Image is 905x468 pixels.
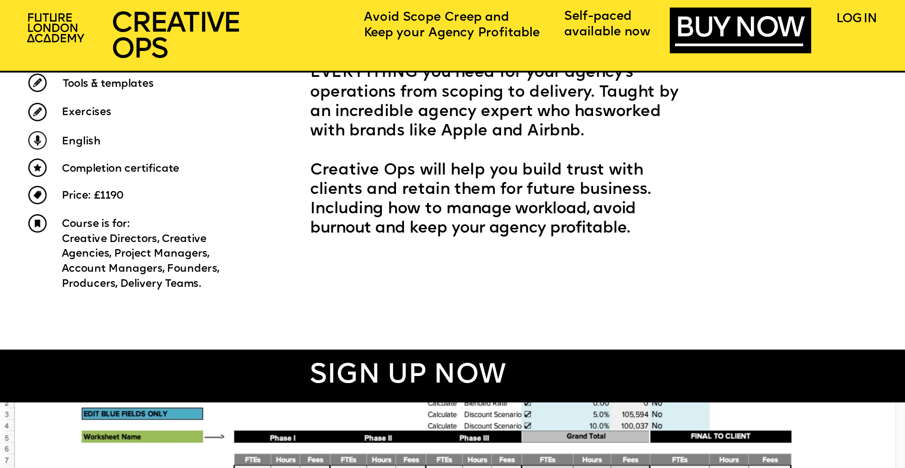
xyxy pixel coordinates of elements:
span: Tools & templates [63,79,154,90]
span: This practical online course provides EVERYTHING you need for your agency's operations from scopi... [310,46,683,140]
img: upload-9eb2eadd-7bf9-4b2b-b585-6dd8b9275b41.png [28,131,47,150]
span: Avoid Scope Creep and [364,11,509,23]
span: English [62,136,101,147]
img: upload-2f72e7a8-3806-41e8-b55b-d754ac055a4a.png [22,8,92,50]
span: Self-paced [564,11,632,22]
span: Keep your Agency Profitable [364,27,540,39]
span: anage workload, avoid burnout and keep your agency profitable. [310,201,640,237]
img: upload-46f30c54-4dc4-4b6f-83d2-a1dbf5baa745.png [28,74,47,92]
span: available now [564,26,651,38]
img: upload-46f30c54-4dc4-4b6f-83d2-a1dbf5baa745.png [28,103,47,121]
span: Completion certificate [62,164,179,175]
span: Creative Ops will help you build trust with clients and retain them for future business. Includin... [310,163,656,237]
span: CREATIVE OPS [111,11,240,65]
img: upload-d48f716b-e876-41cd-bec0-479d4f1408e9.png [28,159,47,177]
a: LOG IN [836,13,876,25]
img: upload-23374000-b70b-46d9-a071-d267d891162d.png [28,186,47,204]
span: worked with brands like Apple and Airbnb. [310,104,666,140]
span: Course is for: [62,218,130,229]
span: Creative Directors, Creative Agencies, Project Managers, Account Managers, Founders, Producers, D... [62,234,222,289]
span: Exercises [62,107,111,118]
img: upload-a750bc6f-f52f-43b6-9728-8737ad81f8c1.png [28,214,47,233]
span: Price: £1190 [62,190,123,201]
a: BUY NOW [675,15,803,46]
